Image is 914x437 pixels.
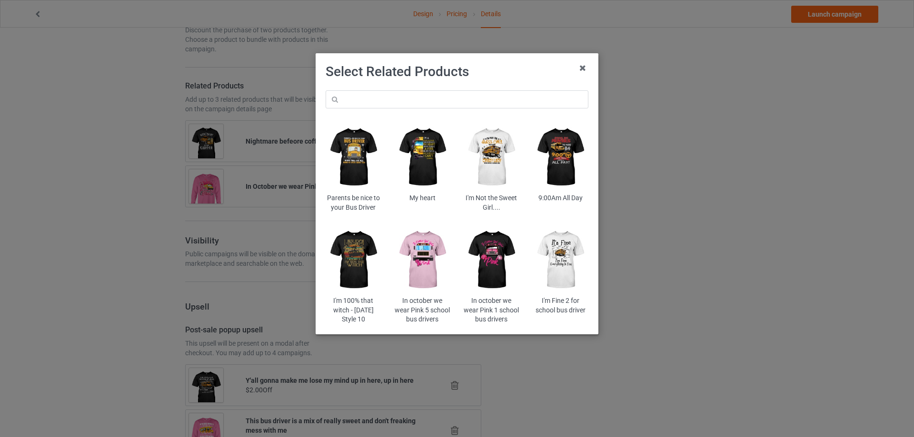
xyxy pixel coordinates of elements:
[533,296,588,315] div: I'm Fine 2 for school bus driver
[464,296,519,324] div: In october we wear Pink 1 school bus drivers
[326,63,588,80] h1: Select Related Products
[326,194,381,212] div: Parents be nice to your Bus Driver
[395,194,450,203] div: My heart
[326,296,381,324] div: I'm 100% that witch - [DATE] Style 10
[395,296,450,324] div: In october we wear Pink 5 school bus drivers
[464,194,519,212] div: I'm Not the Sweet Girl....
[533,194,588,203] div: 9:00Am All Day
